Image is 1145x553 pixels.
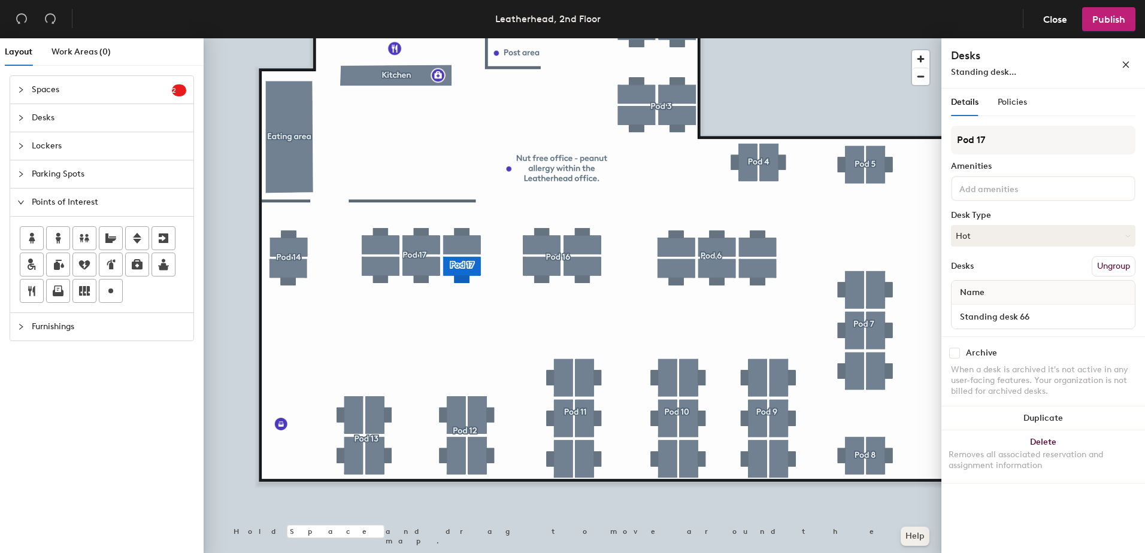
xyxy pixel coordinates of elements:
div: Desks [951,262,974,271]
button: Close [1033,7,1077,31]
span: Spaces [32,76,172,104]
button: Undo (⌘ + Z) [10,7,34,31]
span: collapsed [17,114,25,121]
button: Help [901,527,929,546]
button: Ungroup [1092,256,1135,276]
span: collapsed [17,142,25,150]
span: redo [44,13,56,25]
span: Lockers [32,132,186,160]
span: Furnishings [32,313,186,341]
span: Policies [998,97,1027,107]
span: Layout [5,47,32,57]
span: collapsed [17,323,25,330]
span: Details [951,97,979,107]
div: When a desk is archived it's not active in any user-facing features. Your organization is not bil... [951,364,1135,397]
span: Points of Interest [32,189,186,216]
button: Hot [951,225,1135,247]
button: DeleteRemoves all associated reservation and assignment information [941,430,1145,483]
span: Publish [1092,14,1125,25]
h4: Desks [951,48,1083,63]
span: undo [16,13,28,25]
span: expanded [17,199,25,206]
div: Archive [966,348,997,358]
input: Unnamed desk [954,308,1132,325]
span: close [1122,60,1130,69]
div: Leatherhead, 2nd Floor [495,11,601,26]
button: Duplicate [941,406,1145,430]
span: 2 [172,86,186,95]
sup: 2 [172,84,186,96]
button: Publish [1082,7,1135,31]
span: Close [1043,14,1067,25]
button: Redo (⌘ + ⇧ + Z) [38,7,62,31]
div: Removes all associated reservation and assignment information [949,449,1138,471]
span: Work Areas (0) [52,47,111,57]
input: Add amenities [957,181,1065,195]
div: Amenities [951,162,1135,171]
div: Desk Type [951,211,1135,220]
span: collapsed [17,86,25,93]
span: Standing desk... [951,67,1016,77]
span: Name [954,282,990,303]
span: Desks [32,104,186,132]
span: collapsed [17,171,25,178]
span: Parking Spots [32,160,186,188]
